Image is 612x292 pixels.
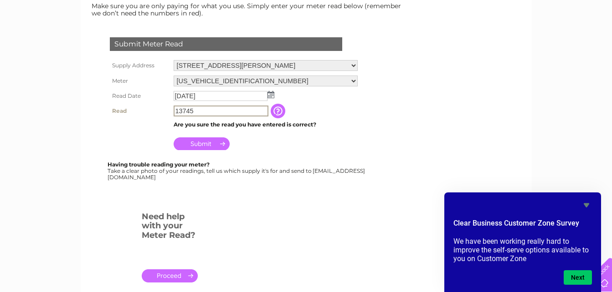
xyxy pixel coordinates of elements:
a: . [142,269,198,282]
img: logo.png [21,24,68,51]
button: Hide survey [581,200,592,211]
a: Energy [474,39,494,45]
div: Submit Meter Read [110,37,342,51]
div: Clear Business is a trading name of Verastar Limited (registered in [GEOGRAPHIC_DATA] No. 3667643... [91,5,522,44]
th: Read Date [108,89,171,103]
h3: Need help with your Meter Read? [142,210,198,245]
input: Information [271,104,287,118]
input: Submit [174,137,230,150]
button: Next question [564,270,592,285]
td: Are you sure the read you have entered is correct? [171,119,360,131]
p: We have been working really hard to improve the self-serve options available to you on Customer Zone [453,237,592,263]
th: Read [108,103,171,119]
a: 0333 014 3131 [440,5,503,16]
a: Telecoms [500,39,527,45]
h2: Clear Business Customer Zone Survey [453,218,592,233]
img: ... [267,91,274,98]
a: Log out [582,39,603,45]
a: Water [452,39,469,45]
div: Clear Business Customer Zone Survey [453,200,592,285]
th: Supply Address [108,58,171,73]
th: Meter [108,73,171,89]
b: Having trouble reading your meter? [108,161,210,168]
div: Take a clear photo of your readings, tell us which supply it's for and send to [EMAIL_ADDRESS][DO... [108,161,366,180]
a: Blog [533,39,546,45]
a: Contact [551,39,574,45]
